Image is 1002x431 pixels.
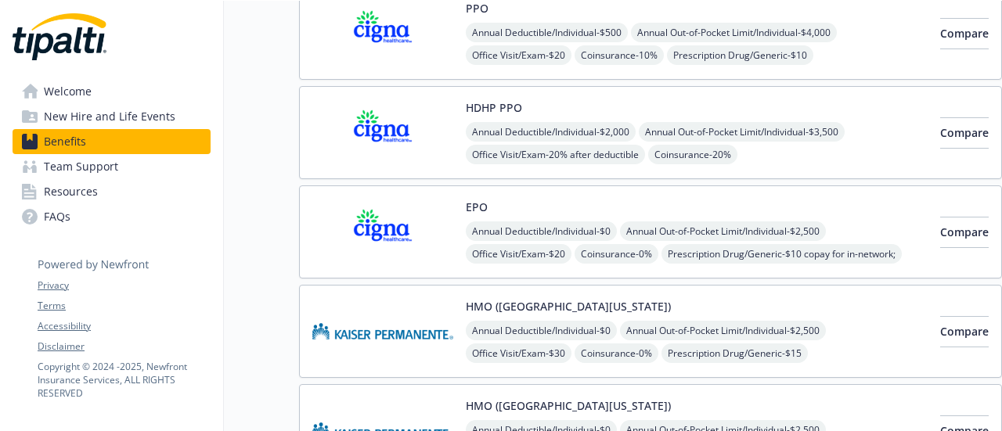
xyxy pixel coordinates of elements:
[38,360,210,400] p: Copyright © 2024 - 2025 , Newfront Insurance Services, ALL RIGHTS RESERVED
[631,23,837,42] span: Annual Out-of-Pocket Limit/Individual - $4,000
[940,316,989,347] button: Compare
[13,104,211,129] a: New Hire and Life Events
[620,221,826,241] span: Annual Out-of-Pocket Limit/Individual - $2,500
[940,117,989,149] button: Compare
[466,321,617,340] span: Annual Deductible/Individual - $0
[13,179,211,204] a: Resources
[44,154,118,179] span: Team Support
[13,79,211,104] a: Welcome
[466,244,571,264] span: Office Visit/Exam - $20
[466,45,571,65] span: Office Visit/Exam - $20
[13,204,211,229] a: FAQs
[38,299,210,313] a: Terms
[940,224,989,239] span: Compare
[44,104,175,129] span: New Hire and Life Events
[44,179,98,204] span: Resources
[940,26,989,41] span: Compare
[466,145,645,164] span: Office Visit/Exam - 20% after deductible
[639,122,845,142] span: Annual Out-of-Pocket Limit/Individual - $3,500
[661,343,808,363] span: Prescription Drug/Generic - $15
[466,397,671,414] button: HMO ([GEOGRAPHIC_DATA][US_STATE])
[940,217,989,248] button: Compare
[661,244,902,264] span: Prescription Drug/Generic - $10 copay for in-network;
[312,99,453,166] img: CIGNA carrier logo
[575,343,658,363] span: Coinsurance - 0%
[466,99,522,116] button: HDHP PPO
[620,321,826,340] span: Annual Out-of-Pocket Limit/Individual - $2,500
[940,125,989,140] span: Compare
[38,339,210,354] a: Disclaimer
[44,204,70,229] span: FAQs
[13,129,211,154] a: Benefits
[312,298,453,365] img: Kaiser Permanente Insurance Company carrier logo
[466,122,636,142] span: Annual Deductible/Individual - $2,000
[940,18,989,49] button: Compare
[466,343,571,363] span: Office Visit/Exam - $30
[466,199,488,215] button: EPO
[44,79,92,104] span: Welcome
[466,221,617,241] span: Annual Deductible/Individual - $0
[312,199,453,265] img: CIGNA carrier logo
[940,324,989,339] span: Compare
[13,154,211,179] a: Team Support
[44,129,86,154] span: Benefits
[575,244,658,264] span: Coinsurance - 0%
[667,45,813,65] span: Prescription Drug/Generic - $10
[466,298,671,314] button: HMO ([GEOGRAPHIC_DATA][US_STATE])
[648,145,737,164] span: Coinsurance - 20%
[38,278,210,293] a: Privacy
[466,23,628,42] span: Annual Deductible/Individual - $500
[575,45,664,65] span: Coinsurance - 10%
[38,319,210,333] a: Accessibility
